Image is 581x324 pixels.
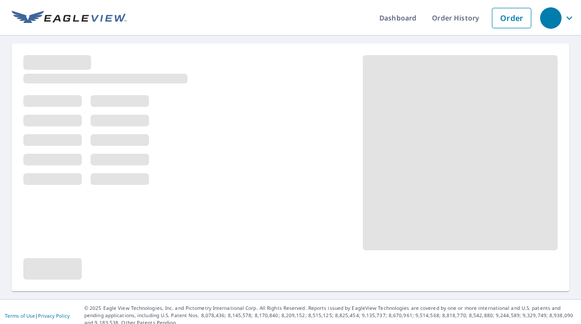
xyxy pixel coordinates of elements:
a: Terms of Use [5,312,35,319]
p: | [5,313,70,319]
a: Order [492,8,531,28]
a: Privacy Policy [38,312,70,319]
img: EV Logo [12,11,127,25]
